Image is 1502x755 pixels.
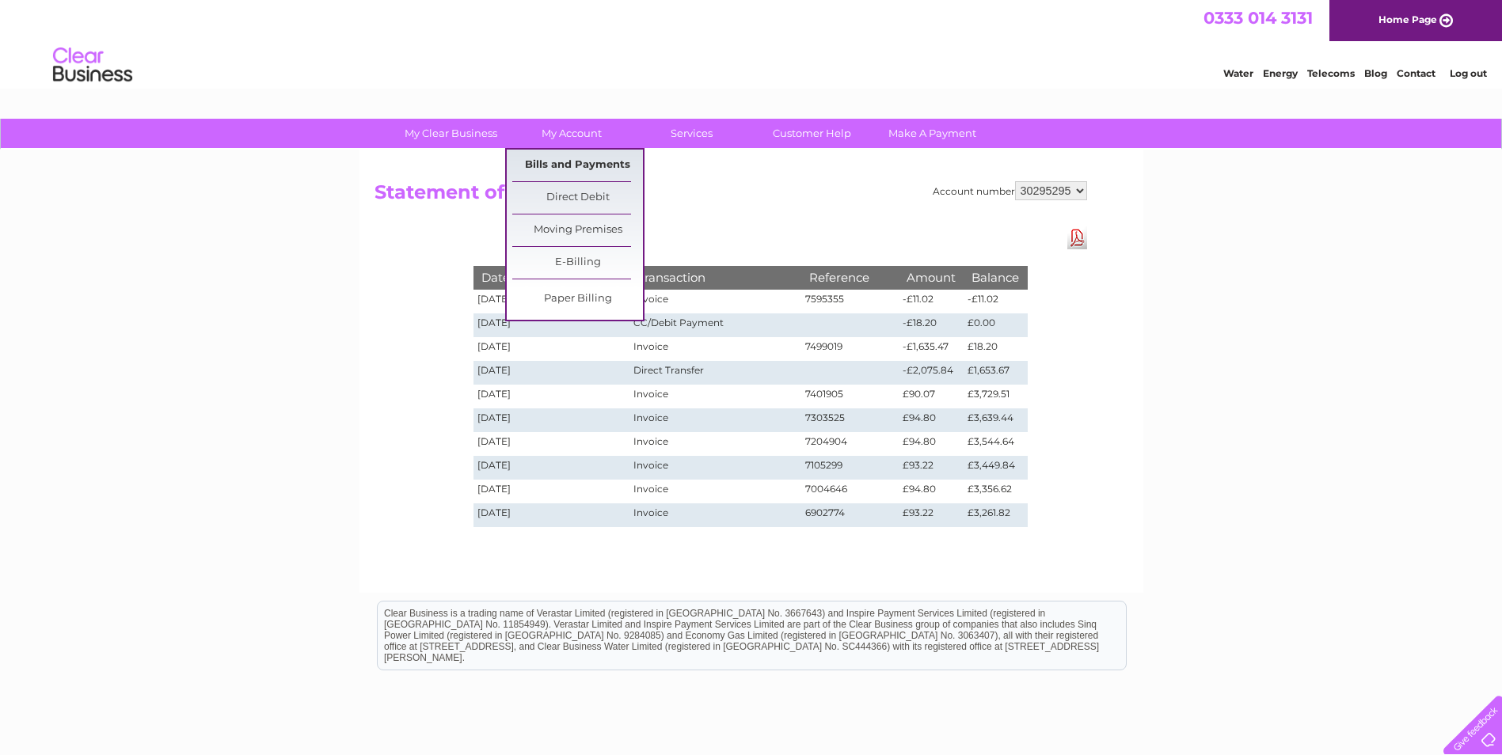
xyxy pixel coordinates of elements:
[378,9,1126,77] div: Clear Business is a trading name of Verastar Limited (registered in [GEOGRAPHIC_DATA] No. 3667643...
[629,503,800,527] td: Invoice
[801,456,899,480] td: 7105299
[629,432,800,456] td: Invoice
[473,337,630,361] td: [DATE]
[964,337,1027,361] td: £18.20
[626,119,757,148] a: Services
[629,456,800,480] td: Invoice
[964,313,1027,337] td: £0.00
[801,385,899,408] td: 7401905
[1364,67,1387,79] a: Blog
[964,456,1027,480] td: £3,449.84
[629,361,800,385] td: Direct Transfer
[512,182,643,214] a: Direct Debit
[512,247,643,279] a: E-Billing
[1263,67,1298,79] a: Energy
[473,503,630,527] td: [DATE]
[899,432,964,456] td: £94.80
[629,290,800,313] td: Invoice
[801,480,899,503] td: 7004646
[473,432,630,456] td: [DATE]
[964,432,1027,456] td: £3,544.64
[964,361,1027,385] td: £1,653.67
[899,313,964,337] td: -£18.20
[473,266,630,289] th: Date
[867,119,998,148] a: Make A Payment
[629,408,800,432] td: Invoice
[629,337,800,361] td: Invoice
[964,266,1027,289] th: Balance
[1307,67,1355,79] a: Telecoms
[964,480,1027,503] td: £3,356.62
[473,408,630,432] td: [DATE]
[899,503,964,527] td: £93.22
[964,408,1027,432] td: £3,639.44
[899,337,964,361] td: -£1,635.47
[629,313,800,337] td: CC/Debit Payment
[964,385,1027,408] td: £3,729.51
[1397,67,1435,79] a: Contact
[899,385,964,408] td: £90.07
[801,432,899,456] td: 7204904
[629,266,800,289] th: Transaction
[964,290,1027,313] td: -£11.02
[375,181,1087,211] h2: Statement of Accounts
[899,480,964,503] td: £94.80
[747,119,877,148] a: Customer Help
[899,361,964,385] td: -£2,075.84
[801,408,899,432] td: 7303525
[52,41,133,89] img: logo.png
[1204,8,1313,28] a: 0333 014 3131
[801,503,899,527] td: 6902774
[899,456,964,480] td: £93.22
[899,408,964,432] td: £94.80
[933,181,1087,200] div: Account number
[899,290,964,313] td: -£11.02
[512,283,643,315] a: Paper Billing
[1450,67,1487,79] a: Log out
[473,290,630,313] td: [DATE]
[964,503,1027,527] td: £3,261.82
[801,337,899,361] td: 7499019
[1067,226,1087,249] a: Download Pdf
[473,456,630,480] td: [DATE]
[1223,67,1253,79] a: Water
[899,266,964,289] th: Amount
[629,480,800,503] td: Invoice
[473,385,630,408] td: [DATE]
[506,119,637,148] a: My Account
[801,266,899,289] th: Reference
[512,150,643,181] a: Bills and Payments
[473,480,630,503] td: [DATE]
[386,119,516,148] a: My Clear Business
[629,385,800,408] td: Invoice
[473,361,630,385] td: [DATE]
[801,290,899,313] td: 7595355
[512,214,643,246] a: Moving Premises
[473,313,630,337] td: [DATE]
